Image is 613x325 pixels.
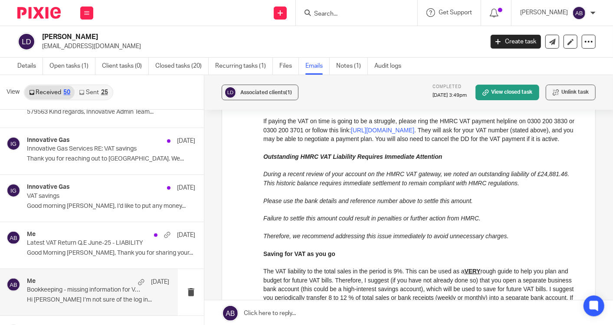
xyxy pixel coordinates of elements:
[222,85,298,100] button: Associated clients(1)
[285,90,292,95] span: (1)
[439,10,472,16] span: Get Support
[101,89,108,95] div: 25
[88,213,151,220] a: [URL][DOMAIN_NAME]
[17,7,61,19] img: Pixie
[27,231,36,238] h4: Me
[313,10,391,18] input: Search
[7,137,20,151] img: svg%3E
[520,8,568,17] p: [PERSON_NAME]
[42,42,478,51] p: [EMAIL_ADDRESS][DOMAIN_NAME]
[17,58,43,75] a: Details
[279,58,299,75] a: Files
[75,85,112,99] a: Sent25
[155,58,209,75] a: Closed tasks (20)
[17,33,36,51] img: svg%3E
[42,33,390,42] h2: [PERSON_NAME]
[27,249,195,257] p: Good Morning [PERSON_NAME], Thank you for sharing your...
[305,58,330,75] a: Emails
[7,184,20,197] img: svg%3E
[27,203,195,210] p: Good morning [PERSON_NAME], I’d like to put any money...
[240,90,292,95] span: Associated clients
[475,85,539,100] a: View closed task
[27,286,141,294] p: Bookkeeping - missing information for VAT Q.E Jun-25
[546,85,596,100] button: Unlink task
[27,155,195,163] p: Thank you for reaching out to [GEOGRAPHIC_DATA]. We...
[177,231,195,240] p: [DATE]
[27,278,36,285] h4: Me
[177,184,195,192] p: [DATE]
[27,108,195,116] p: 579563 Kind regards, Innovative Admin Team...
[25,85,75,99] a: Received50
[27,184,70,191] h4: Innovative Gas
[27,296,169,304] p: Hi [PERSON_NAME] I’m not sure of the log in...
[7,278,20,292] img: svg%3E
[49,58,95,75] a: Open tasks (1)
[229,98,249,105] strong: [DATE]
[224,86,237,99] img: svg%3E
[336,58,368,75] a: Notes (1)
[7,231,20,245] img: svg%3E
[572,6,586,20] img: svg%3E
[27,193,161,200] p: VAT savings
[151,278,169,286] p: [DATE]
[177,137,195,145] p: [DATE]
[7,88,20,97] span: View
[491,35,541,49] a: Create task
[215,58,273,75] a: Recurring tasks (1)
[63,89,70,95] div: 50
[27,145,161,153] p: Innovative Gas Services RE: VAT savings
[27,240,161,247] p: Latest VAT Return Q.E June-25 - LIABILITY
[374,58,408,75] a: Audit logs
[27,137,70,144] h4: Innovative Gas
[433,92,467,99] p: [DATE] 3:49pm
[102,58,149,75] a: Client tasks (0)
[433,85,462,89] span: Completed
